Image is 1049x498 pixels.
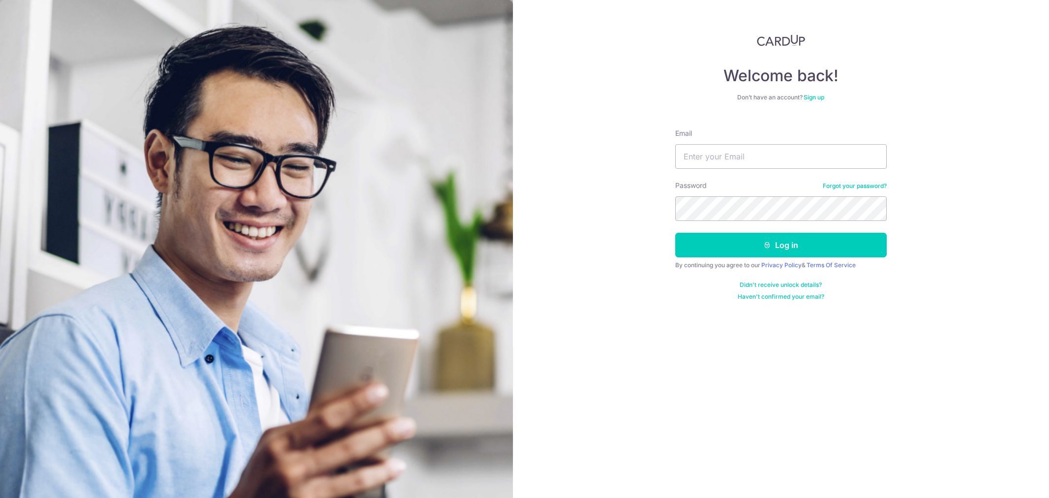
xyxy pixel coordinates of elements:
[675,181,707,190] label: Password
[804,93,824,101] a: Sign up
[675,144,887,169] input: Enter your Email
[675,128,692,138] label: Email
[675,233,887,257] button: Log in
[823,182,887,190] a: Forgot your password?
[738,293,824,301] a: Haven't confirmed your email?
[757,34,805,46] img: CardUp Logo
[675,66,887,86] h4: Welcome back!
[761,261,802,269] a: Privacy Policy
[675,93,887,101] div: Don’t have an account?
[807,261,856,269] a: Terms Of Service
[675,261,887,269] div: By continuing you agree to our &
[740,281,822,289] a: Didn't receive unlock details?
